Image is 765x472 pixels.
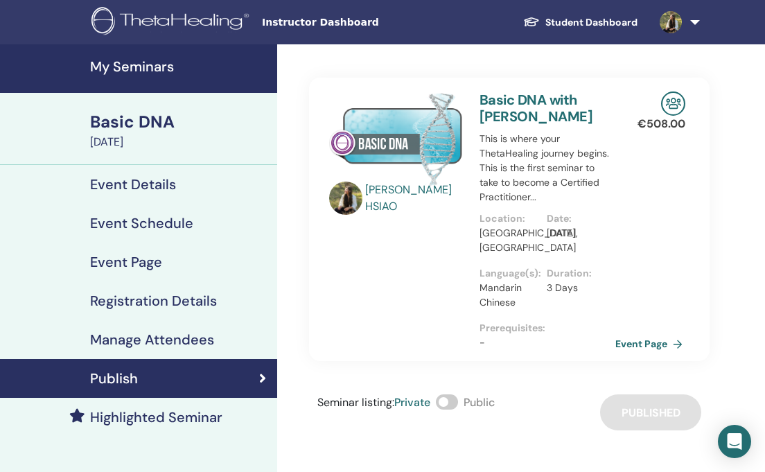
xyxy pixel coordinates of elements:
[637,116,685,132] p: € 508.00
[394,395,430,410] span: Private
[90,331,214,348] h4: Manage Attendees
[718,425,751,458] div: Open Intercom Messenger
[480,335,613,350] p: -
[329,182,362,215] img: default.jpg
[90,254,162,270] h4: Event Page
[480,226,538,255] p: [GEOGRAPHIC_DATA], [GEOGRAPHIC_DATA]
[91,7,254,38] img: logo.png
[480,266,538,281] p: Language(s) :
[329,91,463,186] img: Basic DNA
[480,91,592,125] a: Basic DNA with [PERSON_NAME]
[512,10,649,35] a: Student Dashboard
[480,281,538,310] p: Mandarin Chinese
[661,91,685,116] img: In-Person Seminar
[523,16,540,28] img: graduation-cap-white.svg
[547,266,606,281] p: Duration :
[90,292,217,309] h4: Registration Details
[90,110,269,134] div: Basic DNA
[365,182,466,215] a: [PERSON_NAME] HSIAO
[480,132,613,204] p: This is where your ThetaHealing journey begins. This is the first seminar to take to become a Cer...
[464,395,495,410] span: Public
[660,11,682,33] img: default.jpg
[615,333,688,354] a: Event Page
[90,176,176,193] h4: Event Details
[480,211,538,226] p: Location :
[90,409,222,426] h4: Highlighted Seminar
[90,370,138,387] h4: Publish
[90,58,269,75] h4: My Seminars
[547,226,606,241] p: [DATE]
[547,281,606,295] p: 3 Days
[90,215,193,231] h4: Event Schedule
[90,134,269,150] div: [DATE]
[262,15,470,30] span: Instructor Dashboard
[82,110,277,150] a: Basic DNA[DATE]
[480,321,613,335] p: Prerequisites :
[317,395,394,410] span: Seminar listing :
[547,211,606,226] p: Date :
